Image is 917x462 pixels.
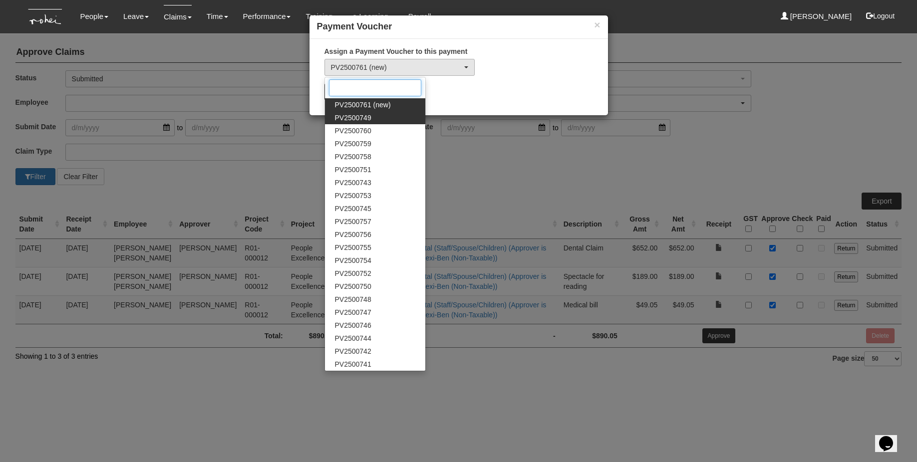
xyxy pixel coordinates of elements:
span: PV2500747 [335,307,371,317]
span: PV2500752 [335,268,371,278]
b: Payment Voucher [317,21,392,31]
span: PV2500744 [335,333,371,343]
span: PV2500754 [335,255,371,265]
span: PV2500743 [335,178,371,188]
span: PV2500749 [335,113,371,123]
span: PV2500741 [335,359,371,369]
span: PV2500750 [335,281,371,291]
input: Search [329,79,421,96]
div: PV2500761 (new) [331,62,462,72]
span: PV2500760 [335,126,371,136]
label: Assign a Payment Voucher to this payment [324,46,468,56]
iframe: chat widget [875,422,907,452]
button: PV2500761 (new) [324,59,475,76]
span: PV2500746 [335,320,371,330]
span: PV2500742 [335,346,371,356]
span: PV2500759 [335,139,371,149]
span: PV2500751 [335,165,371,175]
span: PV2500748 [335,294,371,304]
span: PV2500753 [335,191,371,201]
span: PV2500756 [335,230,371,239]
span: PV2500757 [335,217,371,227]
span: PV2500761 (new) [335,100,391,110]
span: PV2500745 [335,204,371,214]
span: PV2500758 [335,152,371,162]
span: PV2500755 [335,242,371,252]
button: × [594,19,600,30]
